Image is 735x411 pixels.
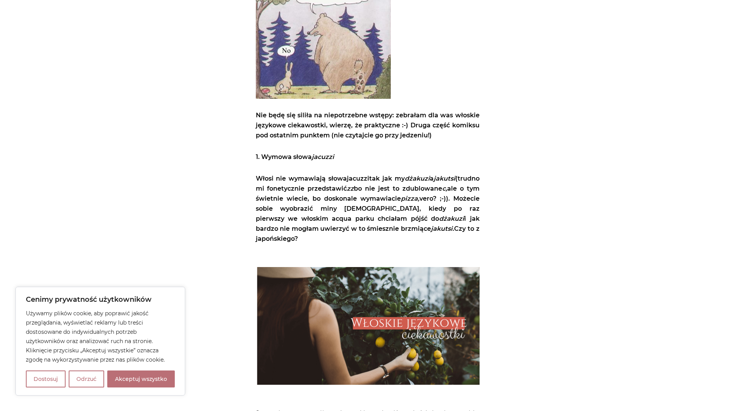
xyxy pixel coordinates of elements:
em: zz [347,185,354,192]
button: Odrzuć [69,370,104,387]
em: c, [442,185,447,192]
button: Dostosuj [26,370,66,387]
p: Nie będę się siliła na niepotrzebne wstępy: zebrałam dla was włoskie językowe ciekawostki, wierzę... [256,110,480,140]
em: jakutsi [434,175,455,182]
p: Cenimy prywatność użytkowników [26,295,175,304]
button: Akceptuj wszystko [107,370,175,387]
em: jakutsi. [431,225,454,232]
em: jacuzzi [312,153,334,161]
em: dżakuzi [439,215,464,222]
strong: jacuzzi [347,175,369,182]
p: Włosi nie wymawiają słowa tak jak my a (trudno mi fonetycznie przedstawić bo nie jest to zdublowa... [256,174,480,244]
em: pizza, [401,195,419,202]
strong: 1. Wymowa słowa [256,153,334,161]
em: dżakuzi [405,175,430,182]
p: Używamy plików cookie, aby poprawić jakość przeglądania, wyświetlać reklamy lub treści dostosowan... [26,309,175,364]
